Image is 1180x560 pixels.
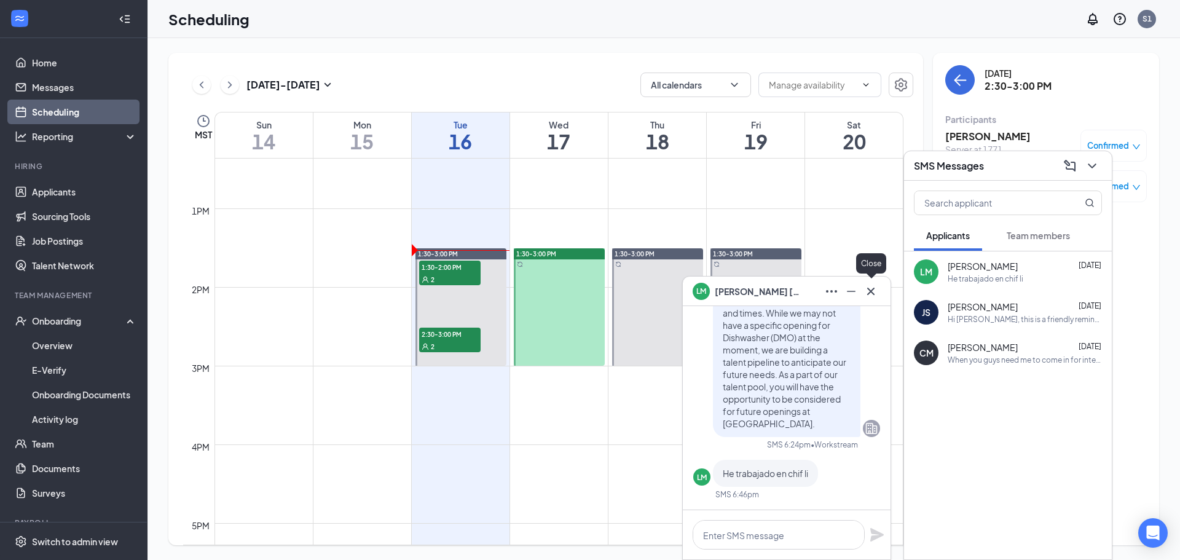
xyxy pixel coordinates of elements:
[864,421,879,436] svg: Company
[313,131,411,152] h1: 15
[707,131,804,152] h1: 19
[1138,518,1168,548] div: Open Intercom Messenger
[769,78,856,92] input: Manage availability
[926,230,970,241] span: Applicants
[119,13,131,25] svg: Collapse
[811,440,858,450] span: • Workstream
[822,282,841,301] button: Ellipses
[15,518,135,528] div: Payroll
[419,261,481,273] span: 1:30-2:00 PM
[224,77,236,92] svg: ChevronRight
[841,282,861,301] button: Minimize
[1112,12,1127,26] svg: QuestionInfo
[1007,230,1070,241] span: Team members
[15,535,27,548] svg: Settings
[196,114,211,128] svg: Clock
[1085,159,1099,173] svg: ChevronDown
[510,119,608,131] div: Wed
[1085,12,1100,26] svg: Notifications
[945,113,1147,125] div: Participants
[1079,261,1101,270] span: [DATE]
[1132,183,1141,192] span: down
[15,130,27,143] svg: Analysis
[189,204,212,218] div: 1pm
[948,301,1018,313] span: [PERSON_NAME]
[32,432,137,456] a: Team
[1087,140,1129,152] span: Confirmed
[714,261,720,267] svg: Sync
[320,77,335,92] svg: SmallChevronDown
[32,229,137,253] a: Job Postings
[948,260,1018,272] span: [PERSON_NAME]
[767,440,811,450] div: SMS 6:24pm
[922,306,930,318] div: JS
[32,100,137,124] a: Scheduling
[192,76,211,94] button: ChevronLeft
[14,12,26,25] svg: WorkstreamLogo
[920,266,932,278] div: LM
[707,119,804,131] div: Fri
[945,143,1031,156] div: Server at 1771
[707,112,804,158] a: September 19, 2025
[422,343,429,350] svg: User
[189,361,212,375] div: 3pm
[805,131,903,152] h1: 20
[32,253,137,278] a: Talent Network
[715,489,759,500] div: SMS 6:46pm
[189,283,212,296] div: 2pm
[1079,301,1101,310] span: [DATE]
[1085,198,1095,208] svg: MagnifyingGlass
[948,274,1023,284] div: He trabajado en chif li
[889,73,913,97] a: Settings
[32,204,137,229] a: Sourcing Tools
[431,342,435,351] span: 2
[15,315,27,327] svg: UserCheck
[856,253,886,274] div: Close
[914,159,984,173] h3: SMS Messages
[697,472,707,483] div: LM
[805,119,903,131] div: Sat
[723,468,808,479] span: He trabajado en chif li
[894,77,908,92] svg: Settings
[1063,159,1077,173] svg: ComposeMessage
[953,73,967,87] svg: ArrowLeft
[948,314,1102,325] div: Hi [PERSON_NAME], this is a friendly reminder. Please select a meeting time slot for your Server ...
[215,119,313,131] div: Sun
[805,112,903,158] a: September 20, 2025
[32,179,137,204] a: Applicants
[608,119,706,131] div: Thu
[215,131,313,152] h1: 14
[32,382,137,407] a: Onboarding Documents
[728,79,741,91] svg: ChevronDown
[870,527,884,542] svg: Plane
[412,112,509,158] a: September 16, 2025
[608,112,706,158] a: September 18, 2025
[615,250,655,258] span: 1:30-3:00 PM
[824,284,839,299] svg: Ellipses
[517,261,523,267] svg: Sync
[1132,143,1141,151] span: down
[32,535,118,548] div: Switch to admin view
[1079,342,1101,351] span: [DATE]
[419,328,481,340] span: 2:30-3:00 PM
[32,130,138,143] div: Reporting
[914,191,1060,215] input: Search applicant
[15,290,135,301] div: Team Management
[863,284,878,299] svg: Cross
[32,333,137,358] a: Overview
[608,131,706,152] h1: 18
[189,519,212,532] div: 5pm
[32,315,127,327] div: Onboarding
[412,119,509,131] div: Tue
[32,481,137,505] a: Surveys
[221,76,239,94] button: ChevronRight
[195,77,208,92] svg: ChevronLeft
[431,275,435,284] span: 2
[919,347,934,359] div: CM
[861,282,881,301] button: Cross
[948,355,1102,365] div: When you guys need me to come in for interviews
[945,130,1031,143] h3: [PERSON_NAME]
[510,112,608,158] a: September 17, 2025
[516,250,556,258] span: 1:30-3:00 PM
